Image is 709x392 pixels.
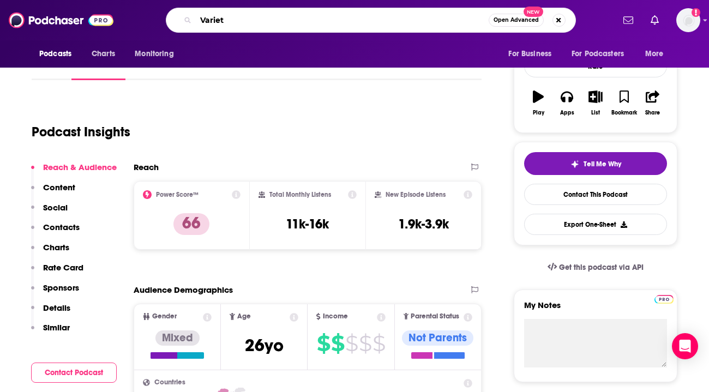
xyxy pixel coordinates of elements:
[43,262,83,273] p: Rate Card
[524,7,543,17] span: New
[323,313,348,320] span: Income
[402,330,473,346] div: Not Parents
[639,83,667,123] button: Share
[386,191,446,198] h2: New Episode Listens
[508,46,551,62] span: For Business
[359,55,386,80] a: Similar
[345,335,358,352] span: $
[645,46,664,62] span: More
[524,300,667,319] label: My Notes
[654,295,674,304] img: Podchaser Pro
[676,8,700,32] button: Show profile menu
[676,8,700,32] img: User Profile
[127,44,188,64] button: open menu
[31,162,117,182] button: Reach & Audience
[31,202,68,222] button: Social
[43,222,80,232] p: Contacts
[494,17,539,23] span: Open Advanced
[31,262,83,282] button: Rate Card
[552,83,581,123] button: Apps
[196,11,489,29] input: Search podcasts, credits, & more...
[317,335,330,352] span: $
[672,333,698,359] div: Open Intercom Messenger
[591,110,600,116] div: List
[581,83,610,123] button: List
[31,282,79,303] button: Sponsors
[654,293,674,304] a: Pro website
[372,335,385,352] span: $
[156,191,199,198] h2: Power Score™
[210,55,242,80] a: Reviews
[257,55,301,80] a: Credits73
[331,335,344,352] span: $
[43,322,70,333] p: Similar
[245,335,284,356] span: 26 yo
[559,263,644,272] span: Get this podcast via API
[43,182,75,192] p: Content
[135,46,173,62] span: Monitoring
[501,44,565,64] button: open menu
[359,335,371,352] span: $
[619,11,638,29] a: Show notifications dropdown
[31,242,69,262] button: Charts
[43,202,68,213] p: Social
[43,282,79,293] p: Sponsors
[524,152,667,175] button: tell me why sparkleTell Me Why
[316,55,344,80] a: Lists1
[524,184,667,205] a: Contact This Podcast
[31,363,117,383] button: Contact Podcast
[92,46,115,62] span: Charts
[71,55,125,80] a: InsightsPodchaser Pro
[134,285,233,295] h2: Audience Demographics
[646,11,663,29] a: Show notifications dropdown
[32,44,86,64] button: open menu
[237,313,251,320] span: Age
[9,10,113,31] img: Podchaser - Follow, Share and Rate Podcasts
[134,162,159,172] h2: Reach
[31,322,70,342] button: Similar
[43,242,69,252] p: Charts
[152,313,177,320] span: Gender
[533,110,544,116] div: Play
[32,124,130,140] h1: Podcast Insights
[154,379,185,386] span: Countries
[398,216,449,232] h3: 1.9k-3.9k
[560,110,574,116] div: Apps
[638,44,677,64] button: open menu
[564,44,640,64] button: open menu
[692,8,700,17] svg: Add a profile image
[32,55,56,80] a: About
[43,303,70,313] p: Details
[524,214,667,235] button: Export One-Sheet
[489,14,544,27] button: Open AdvancedNew
[611,110,637,116] div: Bookmark
[31,303,70,323] button: Details
[645,110,660,116] div: Share
[676,8,700,32] span: Logged in as raevotta
[85,44,122,64] a: Charts
[286,216,329,232] h3: 11k-16k
[539,254,652,281] a: Get this podcast via API
[269,191,331,198] h2: Total Monthly Listens
[570,160,579,168] img: tell me why sparkle
[31,222,80,242] button: Contacts
[610,83,638,123] button: Bookmark
[411,313,459,320] span: Parental Status
[173,213,209,235] p: 66
[31,182,75,202] button: Content
[166,8,576,33] div: Search podcasts, credits, & more...
[39,46,71,62] span: Podcasts
[155,330,200,346] div: Mixed
[584,160,621,168] span: Tell Me Why
[524,83,552,123] button: Play
[141,55,195,80] a: Episodes265
[572,46,624,62] span: For Podcasters
[43,162,117,172] p: Reach & Audience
